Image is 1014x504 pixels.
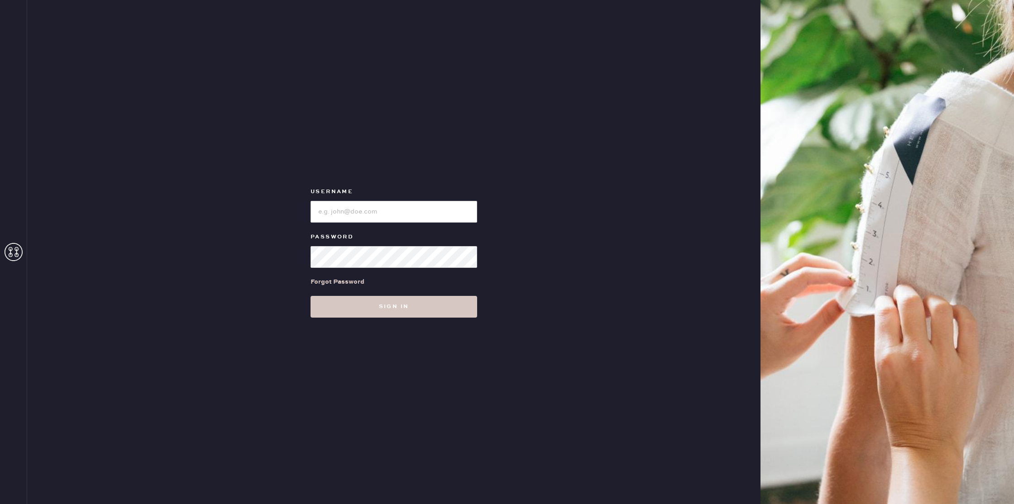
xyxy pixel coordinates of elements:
[311,186,477,197] label: Username
[311,296,477,318] button: Sign in
[311,232,477,242] label: Password
[311,277,364,287] div: Forgot Password
[311,268,364,296] a: Forgot Password
[311,201,477,223] input: e.g. john@doe.com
